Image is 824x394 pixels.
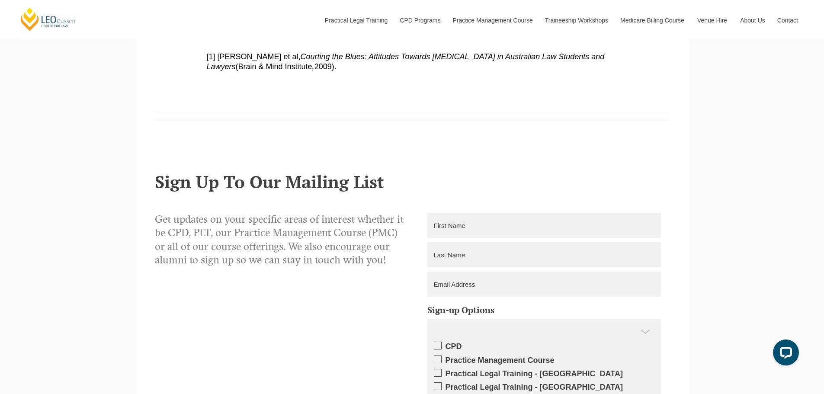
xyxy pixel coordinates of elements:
[427,272,661,297] input: Email Address
[207,52,618,72] p: [1] [PERSON_NAME] et al, (Brain & Mind Institute 2009).
[427,213,661,238] input: First Name
[766,336,802,372] iframe: LiveChat chat widget
[207,52,605,71] em: Courting the Blues: Attitudes Towards [MEDICAL_DATA] in Australian Law Students and Lawyers
[434,356,654,365] label: Practice Management Course
[691,2,734,39] a: Venue Hire
[446,2,539,39] a: Practice Management Course
[312,62,314,71] em: ,
[318,2,394,39] a: Practical Legal Training
[434,382,654,392] label: Practical Legal Training - [GEOGRAPHIC_DATA]
[393,2,446,39] a: CPD Programs
[734,2,771,39] a: About Us
[771,2,805,39] a: Contact
[155,172,670,191] h2: Sign Up To Our Mailing List
[539,2,614,39] a: Traineeship Workshops
[427,305,661,315] h5: Sign-up Options
[155,213,406,267] p: Get updates on your specific areas of interest whether it be CPD, PLT, our Practice Management Co...
[19,7,77,32] a: [PERSON_NAME] Centre for Law
[614,2,691,39] a: Medicare Billing Course
[434,342,654,352] label: CPD
[434,369,654,379] label: Practical Legal Training - [GEOGRAPHIC_DATA]
[427,242,661,267] input: Last Name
